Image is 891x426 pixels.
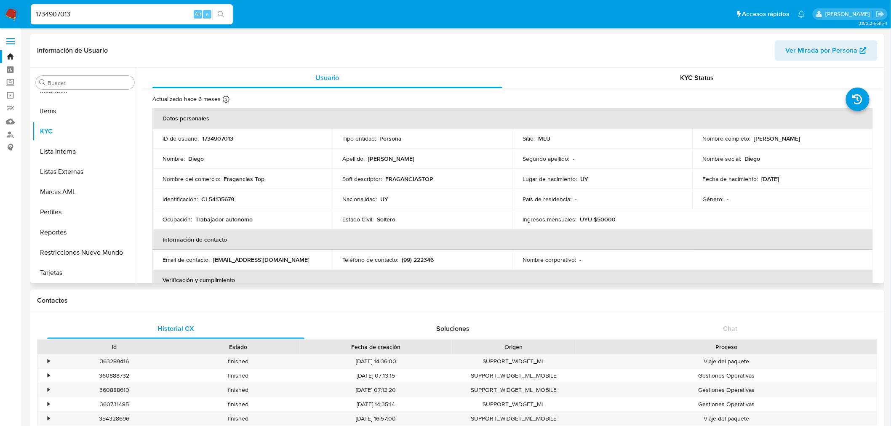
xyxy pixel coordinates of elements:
[152,108,873,128] th: Datos personales
[343,155,365,162] p: Apellido :
[48,400,50,408] div: •
[786,40,858,61] span: Ver Mirada por Persona
[195,10,201,18] span: Alt
[213,256,309,264] p: [EMAIL_ADDRESS][DOMAIN_NAME]
[52,369,176,383] div: 360888732
[32,263,138,283] button: Tarjetas
[452,383,576,397] div: SUPPORT_WIDGET_ML_MOBILE
[825,10,873,18] p: gregorio.negri@mercadolibre.com
[573,155,574,162] p: -
[48,372,50,380] div: •
[32,182,138,202] button: Marcas AML
[176,397,300,411] div: finished
[52,397,176,411] div: 360731485
[202,135,233,142] p: 1734907013
[32,242,138,263] button: Restricciones Nuevo Mundo
[31,9,233,20] input: Buscar usuario o caso...
[343,256,399,264] p: Teléfono de contacto :
[163,256,210,264] p: Email de contacto :
[538,135,550,142] p: MLU
[576,412,877,426] div: Viaje del paquete
[32,121,138,141] button: KYC
[523,175,577,183] p: Lugar de nacimiento :
[727,195,729,203] p: -
[152,95,221,103] p: Actualizado hace 6 meses
[582,343,871,351] div: Proceso
[157,324,194,333] span: Historial CX
[381,195,389,203] p: UY
[206,10,208,18] span: s
[576,354,877,368] div: Viaje del paquete
[37,46,108,55] h1: Información de Usuario
[315,73,339,83] span: Usuario
[876,10,885,19] a: Salir
[452,369,576,383] div: SUPPORT_WIDGET_ML_MOBILE
[343,135,376,142] p: Tipo entidad :
[452,354,576,368] div: SUPPORT_WIDGET_ML
[52,412,176,426] div: 354328696
[742,10,790,19] span: Accesos rápidos
[176,383,300,397] div: finished
[48,386,50,394] div: •
[580,216,616,223] p: UYU $50000
[386,175,434,183] p: FRAGANCIASTOP
[300,369,452,383] div: [DATE] 07:13:15
[754,135,800,142] p: [PERSON_NAME]
[580,175,588,183] p: UY
[152,270,873,290] th: Verificación y cumplimiento
[523,135,535,142] p: Sitio :
[152,229,873,250] th: Información de contacto
[452,397,576,411] div: SUPPORT_WIDGET_ML
[48,415,50,423] div: •
[48,357,50,365] div: •
[576,397,877,411] div: Gestiones Operativas
[32,141,138,162] button: Lista Interna
[775,40,878,61] button: Ver Mirada por Persona
[377,216,396,223] p: Soltero
[306,343,446,351] div: Fecha de creación
[176,354,300,368] div: finished
[452,412,576,426] div: SUPPORT_WIDGET_ML_MOBILE
[579,256,581,264] p: -
[48,79,131,87] input: Buscar
[576,369,877,383] div: Gestiones Operativas
[458,343,570,351] div: Origen
[32,202,138,222] button: Perfiles
[182,343,294,351] div: Estado
[576,383,877,397] div: Gestiones Operativas
[343,175,382,183] p: Soft descriptor :
[300,354,452,368] div: [DATE] 14:36:00
[402,256,434,264] p: (99) 222346
[58,343,170,351] div: Id
[703,175,758,183] p: Fecha de nacimiento :
[703,155,742,162] p: Nombre social :
[723,324,738,333] span: Chat
[201,195,234,203] p: CI 54135679
[163,216,192,223] p: Ocupación :
[798,11,805,18] a: Notificaciones
[52,383,176,397] div: 360888610
[212,8,229,20] button: search-icon
[163,135,199,142] p: ID de usuario :
[32,162,138,182] button: Listas Externas
[437,324,470,333] span: Soluciones
[745,155,760,162] p: Diego
[343,195,377,203] p: Nacionalidad :
[575,195,576,203] p: -
[680,73,714,83] span: KYC Status
[52,354,176,368] div: 363289416
[224,175,264,183] p: Fragancias Top
[300,383,452,397] div: [DATE] 07:12:20
[176,369,300,383] div: finished
[195,216,253,223] p: Trabajador autonomo
[163,155,185,162] p: Nombre :
[523,256,576,264] p: Nombre corporativo :
[39,79,46,86] button: Buscar
[32,101,138,121] button: Items
[703,135,751,142] p: Nombre completo :
[32,222,138,242] button: Reportes
[703,195,724,203] p: Género :
[37,296,878,305] h1: Contactos
[188,155,204,162] p: Diego
[176,412,300,426] div: finished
